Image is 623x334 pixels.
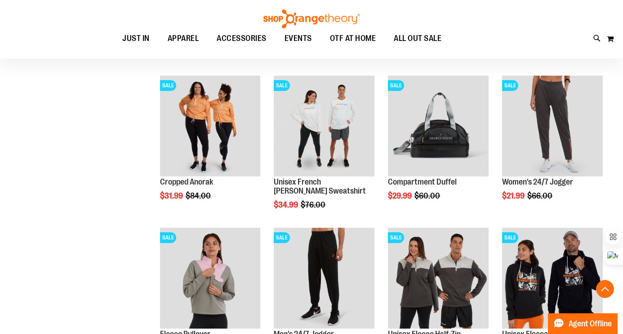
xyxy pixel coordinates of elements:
[274,232,290,243] span: SALE
[527,191,554,200] span: $66.00
[269,71,379,232] div: product
[160,177,213,186] a: Cropped Anorak
[388,228,489,330] a: Product image for Unisex Fleece Half ZipSALE
[414,191,441,200] span: $60.00
[262,9,361,28] img: Shop Orangetheory
[502,177,573,186] a: Women's 24/7 Jogger
[160,232,176,243] span: SALE
[388,177,457,186] a: Compartment Duffel
[569,320,612,328] span: Agent Offline
[502,228,603,330] a: Product image for Unisex Fleece PulloverSALE
[502,80,518,91] span: SALE
[388,228,489,329] img: Product image for Unisex Fleece Half Zip
[502,228,603,329] img: Product image for Unisex Fleece Pullover
[274,76,374,176] img: Unisex French Terry Crewneck Sweatshirt primary image
[274,228,374,330] a: Product image for 24/7 JoggerSALE
[502,191,526,200] span: $21.99
[217,28,267,49] span: ACCESSORIES
[388,76,489,178] a: Compartment Duffel front SALE
[502,232,518,243] span: SALE
[388,76,489,176] img: Compartment Duffel front
[160,80,176,91] span: SALE
[274,76,374,178] a: Unisex French Terry Crewneck Sweatshirt primary imageSALE
[156,71,265,223] div: product
[388,232,404,243] span: SALE
[274,200,299,209] span: $34.99
[274,177,366,195] a: Unisex French [PERSON_NAME] Sweatshirt
[285,28,312,49] span: EVENTS
[388,191,413,200] span: $29.99
[383,71,493,223] div: product
[388,80,404,91] span: SALE
[186,191,212,200] span: $84.00
[160,191,184,200] span: $31.99
[596,280,614,298] button: Back To Top
[274,80,290,91] span: SALE
[160,228,261,330] a: Product image for Fleece PulloverSALE
[394,28,441,49] span: ALL OUT SALE
[168,28,199,49] span: APPAREL
[160,76,261,176] img: Cropped Anorak primary image
[502,76,603,176] img: Product image for 24/7 Jogger
[160,228,261,329] img: Product image for Fleece Pullover
[502,76,603,178] a: Product image for 24/7 JoggerSALE
[122,28,150,49] span: JUST IN
[301,200,327,209] span: $76.00
[498,71,607,223] div: product
[160,76,261,178] a: Cropped Anorak primary imageSALE
[548,313,618,334] button: Agent Offline
[274,228,374,329] img: Product image for 24/7 Jogger
[330,28,376,49] span: OTF AT HOME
